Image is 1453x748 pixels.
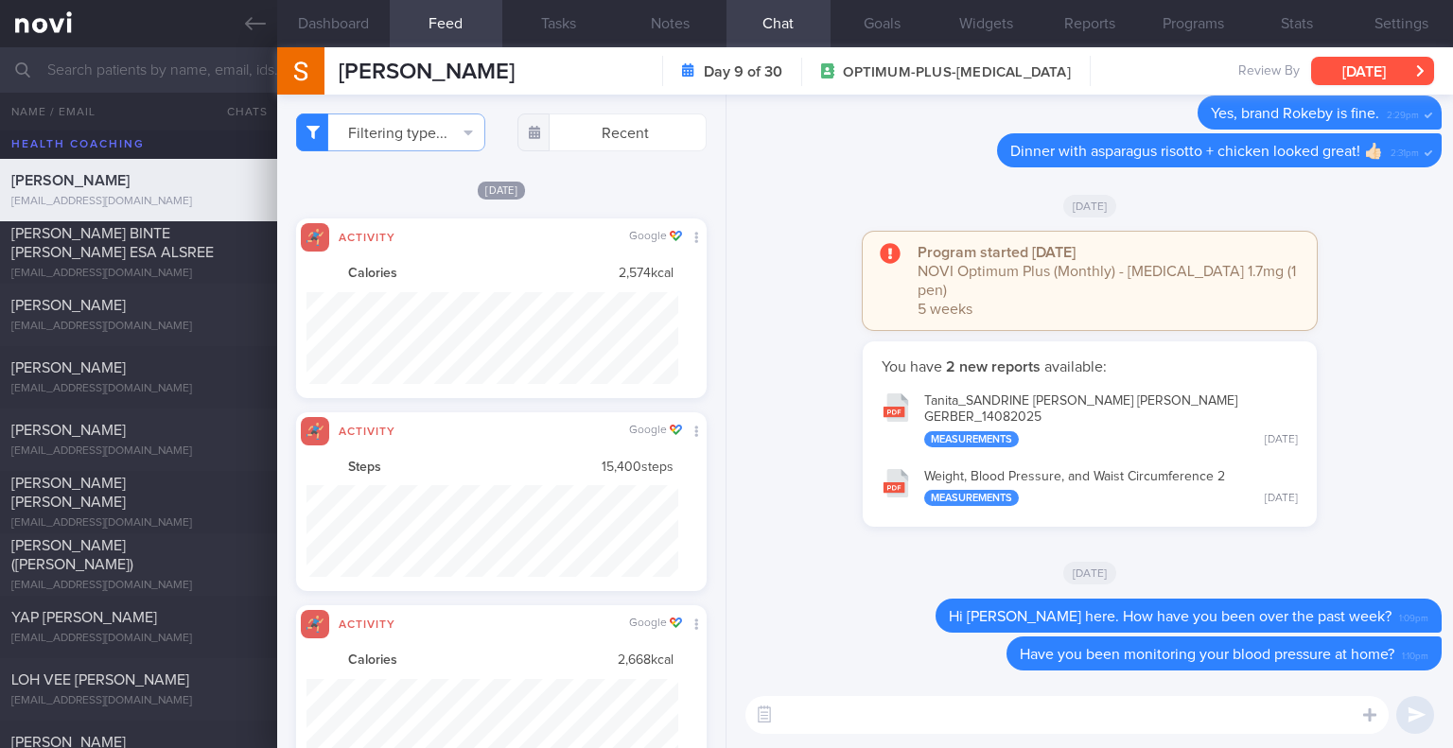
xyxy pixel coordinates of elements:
span: 15,400 steps [602,460,674,477]
strong: Calories [348,652,397,670]
span: 2,668 kcal [618,652,674,670]
span: Review By [1238,63,1300,80]
div: [EMAIL_ADDRESS][DOMAIN_NAME] [11,694,266,708]
div: Measurements [924,431,1019,447]
span: [PERSON_NAME] ([PERSON_NAME]) [11,538,133,572]
span: Dinner with asparagus risotto + chicken looked great! 👍🏻 [1010,144,1383,159]
span: LOH VEE [PERSON_NAME] [11,672,189,687]
button: Tanita_SANDRINE [PERSON_NAME] [PERSON_NAME] GERBER_14082025 Measurements [DATE] [872,381,1307,457]
div: Weight, Blood Pressure, and Waist Circumference 2 [924,469,1298,507]
span: 1:09pm [1399,607,1428,625]
span: 2,574 kcal [619,266,674,283]
span: Have you been monitoring your blood pressure at home? [1020,647,1394,662]
span: Yes, brand Rokeby is fine. [1211,106,1379,121]
span: [PERSON_NAME] [11,173,130,188]
button: Filtering type... [296,113,485,151]
div: [DATE] [1265,433,1298,447]
div: Tanita_ SANDRINE [PERSON_NAME] [PERSON_NAME] GERBER_ 14082025 [924,393,1298,447]
strong: Program started [DATE] [918,245,1076,260]
span: [PERSON_NAME] [11,423,126,438]
span: 2:29pm [1387,104,1419,122]
div: [EMAIL_ADDRESS][DOMAIN_NAME] [11,267,266,281]
button: [DATE] [1311,57,1434,85]
div: Activity [329,615,405,631]
span: [PERSON_NAME] [11,360,126,375]
span: [PERSON_NAME] BINTE [PERSON_NAME] ESA ALSREE [11,226,214,260]
div: [EMAIL_ADDRESS][DOMAIN_NAME] [11,444,266,459]
div: [EMAIL_ADDRESS][DOMAIN_NAME] [11,195,266,209]
span: [PERSON_NAME] [11,298,126,313]
span: YAP [PERSON_NAME] [11,610,157,625]
strong: Steps [348,460,381,477]
div: [EMAIL_ADDRESS][DOMAIN_NAME] [11,579,266,593]
span: [DATE] [1063,562,1117,584]
span: [DATE] [1063,195,1117,217]
div: [EMAIL_ADDRESS][DOMAIN_NAME] [11,320,266,334]
div: Activity [329,422,405,438]
div: Google [629,617,682,631]
strong: Day 9 of 30 [704,62,782,81]
p: You have available: [882,357,1298,376]
div: [EMAIL_ADDRESS][DOMAIN_NAME] [11,516,266,531]
span: 5 weeks [918,302,972,317]
span: [DATE] [478,182,525,200]
div: Google [629,230,682,244]
div: Activity [329,228,405,244]
strong: Calories [348,266,397,283]
div: [EMAIL_ADDRESS][DOMAIN_NAME] [11,382,266,396]
span: OPTIMUM-PLUS-[MEDICAL_DATA] [843,63,1070,82]
button: Weight, Blood Pressure, and Waist Circumference 2 Measurements [DATE] [872,457,1307,516]
span: Hi [PERSON_NAME] here. How have you been over the past week? [949,609,1392,624]
button: Chats [201,93,277,130]
span: [PERSON_NAME] [PERSON_NAME] [11,476,126,510]
span: 2:31pm [1391,142,1419,160]
span: 1:10pm [1402,645,1428,663]
div: Measurements [924,490,1019,506]
span: NOVI Optimum Plus (Monthly) - [MEDICAL_DATA] 1.7mg (1 pen) [918,264,1296,298]
div: Google [629,424,682,438]
strong: 2 new reports [942,359,1044,374]
span: [PERSON_NAME] [339,61,515,83]
div: [DATE] [1265,492,1298,506]
div: [EMAIL_ADDRESS][DOMAIN_NAME] [11,632,266,646]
